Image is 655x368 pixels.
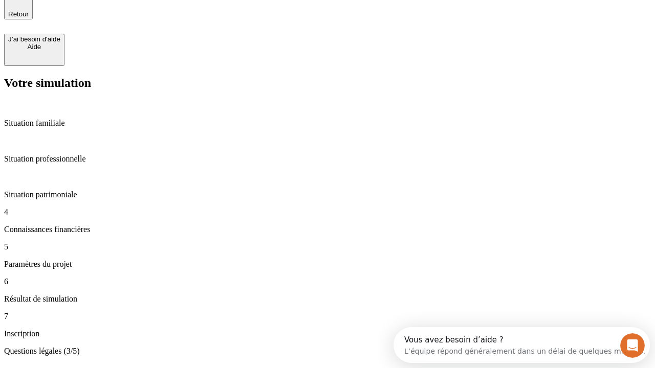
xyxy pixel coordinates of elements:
p: 7 [4,312,651,321]
div: Vous avez besoin d’aide ? [11,9,252,17]
p: Questions légales (3/5) [4,347,651,356]
p: 6 [4,277,651,286]
p: Situation patrimoniale [4,190,651,199]
p: Inscription [4,329,651,338]
p: Paramètres du projet [4,260,651,269]
div: Aide [8,43,60,51]
p: Résultat de simulation [4,294,651,304]
p: Situation professionnelle [4,154,651,164]
iframe: Intercom live chat discovery launcher [394,327,650,363]
p: Connaissances financières [4,225,651,234]
p: 4 [4,208,651,217]
div: Ouvrir le Messenger Intercom [4,4,282,32]
div: J’ai besoin d'aide [8,35,60,43]
h2: Votre simulation [4,76,651,90]
iframe: Intercom live chat [620,333,645,358]
div: L’équipe répond généralement dans un délai de quelques minutes. [11,17,252,28]
button: J’ai besoin d'aideAide [4,34,64,66]
p: 5 [4,242,651,251]
span: Retour [8,10,29,18]
p: Situation familiale [4,119,651,128]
